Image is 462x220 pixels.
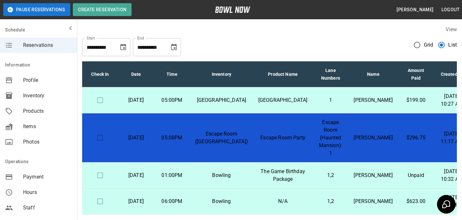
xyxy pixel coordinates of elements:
p: 1,2 [318,172,343,179]
p: Bowling [195,172,248,179]
button: [PERSON_NAME] [394,4,436,16]
p: [PERSON_NAME] [354,172,393,179]
p: 05:00PM [159,134,185,142]
th: Inventory [190,61,253,87]
p: [PERSON_NAME] [354,134,393,142]
th: Lane Numbers [312,61,348,87]
p: Unpaid [403,172,429,179]
p: N/A [258,198,308,205]
button: Logout [439,4,462,16]
button: Create Reservation [73,3,132,16]
th: Product Name [253,61,313,87]
p: Bowling [195,198,248,205]
p: $199.00 [403,96,429,104]
p: [GEOGRAPHIC_DATA] [258,96,308,104]
th: Check In [82,61,118,87]
p: 06:00PM [159,198,185,205]
span: Reservations [23,41,72,49]
span: Products [23,107,72,115]
th: Time [154,61,190,87]
span: Staff [23,204,72,212]
span: Profile [23,76,72,84]
span: Items [23,123,72,130]
p: $623.00 [403,198,429,205]
button: Choose date, selected date is Sep 24, 2025 [117,41,130,54]
p: [GEOGRAPHIC_DATA] [195,96,248,104]
span: Hours [23,189,72,196]
span: Inventory [23,92,72,100]
span: List [448,41,457,49]
p: [PERSON_NAME] [354,96,393,104]
p: Escape Room ([GEOGRAPHIC_DATA]) [195,130,248,145]
button: Pause Reservations [3,3,70,16]
p: [DATE] [123,134,149,142]
p: [DATE] [123,96,149,104]
p: 1 [318,96,343,104]
button: Choose date, selected date is Dec 31, 2025 [167,41,180,54]
img: logo [215,6,250,13]
span: Payment [23,173,72,181]
p: [DATE] [123,198,149,205]
p: Escape Room (Haunted Mansion): 1 [318,119,343,157]
p: The Game Birthday Package [258,168,308,183]
span: Grid [424,41,433,49]
th: Date [118,61,154,87]
th: Name [348,61,398,87]
p: 01:00PM [159,172,185,179]
p: $296.75 [403,134,429,142]
p: [PERSON_NAME] [354,198,393,205]
p: Escape Room Party [258,134,308,142]
p: [DATE] [123,172,149,179]
p: 1,2 [318,198,343,205]
th: Amount Paid [398,61,434,87]
label: View [446,26,457,32]
p: 05:00PM [159,96,185,104]
span: Photos [23,138,72,146]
